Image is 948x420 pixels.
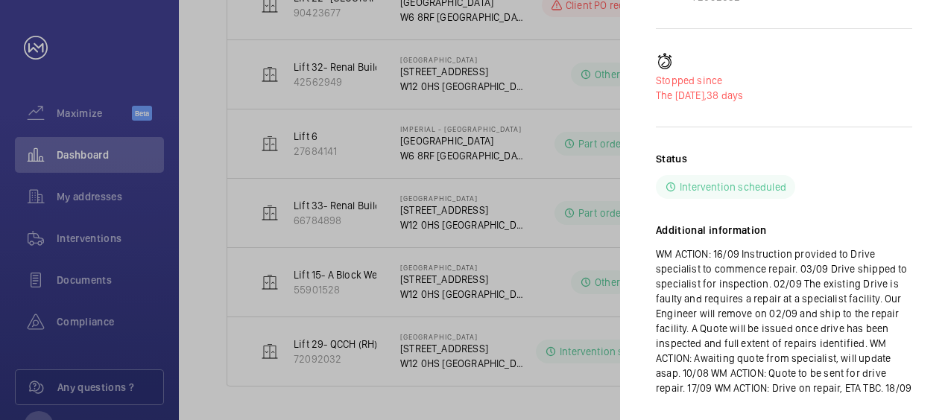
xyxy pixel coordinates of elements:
[656,151,687,166] h2: Status
[680,179,786,194] p: Intervention scheduled
[656,223,912,238] h2: Additional information
[656,89,707,101] span: The [DATE],
[656,73,912,88] p: Stopped since
[656,246,912,395] p: WM ACTION: 16/09 Instruction provided to Drive specialist to commence repair. 03/09 Drive shipped...
[656,88,912,103] p: 38 days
